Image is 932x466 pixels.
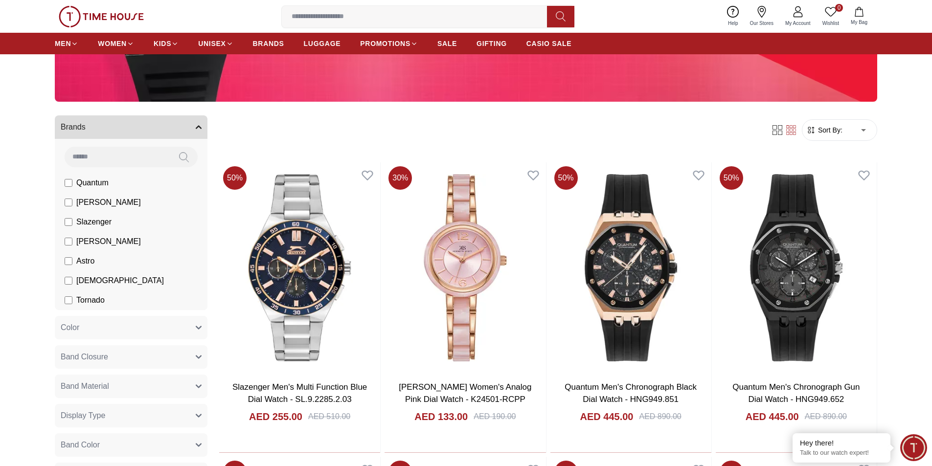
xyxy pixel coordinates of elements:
[806,125,842,135] button: Sort By:
[554,166,578,190] span: 50 %
[249,410,302,423] h4: AED 255.00
[154,35,179,52] a: KIDS
[253,39,284,48] span: BRANDS
[385,162,546,373] img: Kenneth Scott Women's Analog Pink Dial Watch - K24501-RCPP
[65,257,72,265] input: Astro
[61,439,100,451] span: Band Color
[817,4,845,29] a: 0Wishlist
[746,20,777,27] span: Our Stores
[219,162,380,373] img: Slazenger Men's Multi Function Blue Dial Watch - SL.9.2285.2.03
[65,179,72,187] input: Quantum
[724,20,742,27] span: Help
[55,39,71,48] span: MEN
[526,35,572,52] a: CASIO SALE
[816,125,842,135] span: Sort By:
[414,410,468,423] h4: AED 133.00
[76,216,112,228] span: Slazenger
[360,35,418,52] a: PROMOTIONS
[59,6,144,27] img: ...
[732,382,860,404] a: Quantum Men's Chronograph Gun Dial Watch - HNG949.652
[474,411,516,422] div: AED 190.00
[154,39,171,48] span: KIDS
[65,296,72,304] input: Tornado
[76,275,164,287] span: [DEMOGRAPHIC_DATA]
[388,166,412,190] span: 30 %
[65,199,72,206] input: [PERSON_NAME]
[308,411,350,422] div: AED 510.00
[722,4,744,29] a: Help
[360,39,410,48] span: PROMOTIONS
[76,255,94,267] span: Astro
[818,20,843,27] span: Wishlist
[437,35,457,52] a: SALE
[845,5,873,28] button: My Bag
[98,39,127,48] span: WOMEN
[76,177,109,189] span: Quantum
[847,19,871,26] span: My Bag
[55,35,78,52] a: MEN
[223,166,247,190] span: 50 %
[437,39,457,48] span: SALE
[98,35,134,52] a: WOMEN
[746,410,799,423] h4: AED 445.00
[253,35,284,52] a: BRANDS
[720,166,743,190] span: 50 %
[55,375,207,398] button: Band Material
[61,351,108,363] span: Band Closure
[76,294,105,306] span: Tornado
[61,410,105,422] span: Display Type
[55,433,207,457] button: Band Color
[550,162,711,373] img: Quantum Men's Chronograph Black Dial Watch - HNG949.851
[198,35,233,52] a: UNISEX
[639,411,681,422] div: AED 890.00
[800,438,883,448] div: Hey there!
[65,277,72,285] input: [DEMOGRAPHIC_DATA]
[61,121,86,133] span: Brands
[399,382,531,404] a: [PERSON_NAME] Women's Analog Pink Dial Watch - K24501-RCPP
[65,238,72,245] input: [PERSON_NAME]
[232,382,367,404] a: Slazenger Men's Multi Function Blue Dial Watch - SL.9.2285.2.03
[61,322,79,333] span: Color
[800,449,883,457] p: Talk to our watch expert!
[76,197,141,208] span: [PERSON_NAME]
[55,316,207,339] button: Color
[716,162,877,373] img: Quantum Men's Chronograph Gun Dial Watch - HNG949.652
[55,115,207,139] button: Brands
[55,404,207,427] button: Display Type
[61,380,109,392] span: Band Material
[304,35,341,52] a: LUGGAGE
[198,39,226,48] span: UNISEX
[565,382,697,404] a: Quantum Men's Chronograph Black Dial Watch - HNG949.851
[580,410,634,423] h4: AED 445.00
[526,39,572,48] span: CASIO SALE
[805,411,847,422] div: AED 890.00
[477,35,507,52] a: GIFTING
[900,434,927,461] div: Chat Widget
[477,39,507,48] span: GIFTING
[55,345,207,369] button: Band Closure
[76,236,141,247] span: [PERSON_NAME]
[304,39,341,48] span: LUGGAGE
[835,4,843,12] span: 0
[744,4,779,29] a: Our Stores
[781,20,815,27] span: My Account
[65,218,72,226] input: Slazenger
